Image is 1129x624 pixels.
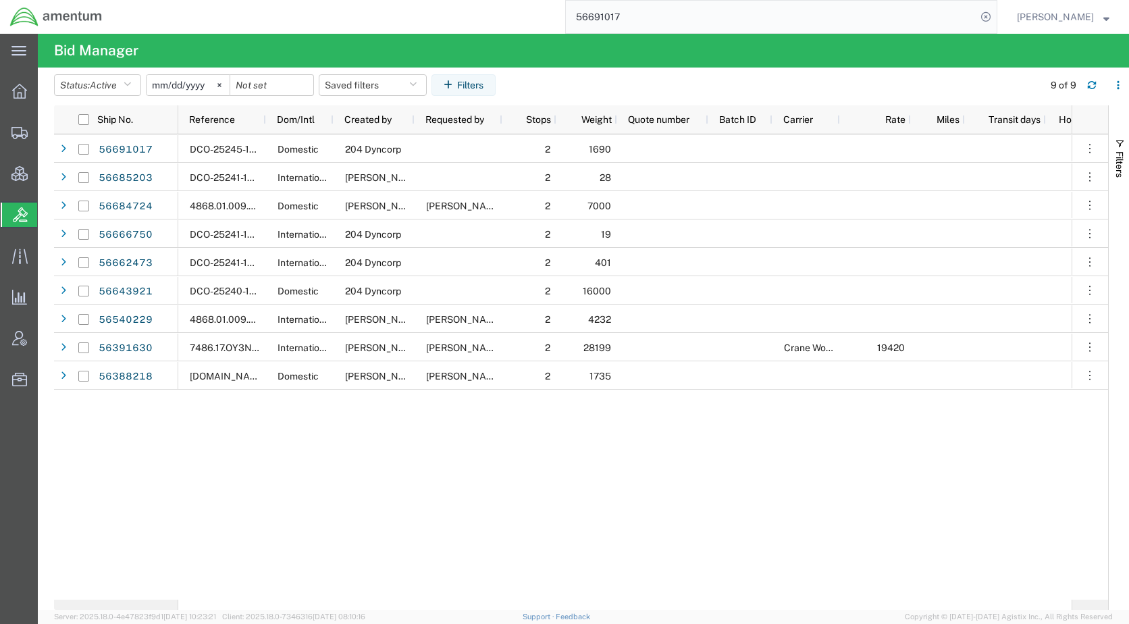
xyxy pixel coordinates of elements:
[425,114,484,125] span: Requested by
[278,342,333,353] span: International
[345,286,401,296] span: 204 Dyncorp
[556,613,590,621] a: Feedback
[147,75,230,95] input: Not set
[278,257,333,268] span: International
[190,229,277,240] span: DCO-25241-167588
[313,613,365,621] span: [DATE] 08:10:16
[190,342,342,353] span: 7486.17.OY3NON.FINONRE.F4538
[628,114,689,125] span: Quote number
[905,611,1113,623] span: Copyright © [DATE]-[DATE] Agistix Inc., All Rights Reserved
[98,167,153,189] a: 56685203
[278,286,319,296] span: Domestic
[98,139,153,161] a: 56691017
[98,224,153,246] a: 56666750
[513,114,551,125] span: Stops
[589,371,611,382] span: 1735
[189,114,235,125] span: Reference
[190,257,276,268] span: DCO-25241-167582
[719,114,756,125] span: Batch ID
[345,229,401,240] span: 204 Dyncorp
[345,371,422,382] span: Cristina Shepherd
[922,114,960,125] span: Miles
[545,314,550,325] span: 2
[567,114,612,125] span: Weight
[190,371,267,382] span: 3566.07.0152.CUAS.CUAS.5000.CF
[589,144,611,155] span: 1690
[583,342,611,353] span: 28199
[431,74,496,96] button: Filters
[851,114,905,125] span: Rate
[190,286,277,296] span: DCO-25240-167518
[877,342,905,353] span: 19420
[98,338,153,359] a: 56391630
[545,286,550,296] span: 2
[783,114,813,125] span: Carrier
[98,196,153,217] a: 56684724
[1051,78,1076,93] div: 9 of 9
[1017,9,1094,24] span: Kent Gilman
[190,144,277,155] span: DCO-25245-167651
[600,172,611,183] span: 28
[278,371,319,382] span: Domestic
[523,613,556,621] a: Support
[345,201,422,211] span: Kimberly Hayworth
[190,201,352,211] span: 4868.01.009.C.0007AA.EG.AMTODC
[545,201,550,211] span: 2
[345,314,422,325] span: Amenew Masho
[9,7,103,27] img: logo
[426,371,503,382] span: Cristina Shepherd
[98,281,153,303] a: 56643921
[278,172,333,183] span: International
[784,342,858,353] span: Crane Worldwide
[426,342,503,353] span: Samuel Roberts
[1059,114,1075,125] span: Hot
[595,257,611,268] span: 401
[344,114,392,125] span: Created by
[345,172,422,183] span: Jason Champagne
[222,613,365,621] span: Client: 2025.18.0-7346316
[545,371,550,382] span: 2
[587,201,611,211] span: 7000
[163,613,216,621] span: [DATE] 10:23:21
[319,74,427,96] button: Saved filters
[278,201,319,211] span: Domestic
[277,114,315,125] span: Dom/Intl
[545,257,550,268] span: 2
[545,172,550,183] span: 2
[230,75,313,95] input: Not set
[54,74,141,96] button: Status:Active
[54,613,216,621] span: Server: 2025.18.0-4e47823f9d1
[97,114,133,125] span: Ship No.
[345,342,422,353] span: Jason Champagne
[426,314,503,325] span: Amenew Masho
[278,229,333,240] span: International
[98,366,153,388] a: 56388218
[345,144,401,155] span: 204 Dyncorp
[545,144,550,155] span: 2
[588,314,611,325] span: 4232
[345,257,401,268] span: 204 Dyncorp
[278,314,333,325] span: International
[90,80,117,90] span: Active
[98,253,153,274] a: 56662473
[190,172,277,183] span: DCO-25241-167584
[583,286,611,296] span: 16000
[1114,151,1125,178] span: Filters
[54,34,138,68] h4: Bid Manager
[190,314,352,325] span: 4868.01.009.C.0007AA.EG.AMTODC
[98,309,153,331] a: 56540229
[545,342,550,353] span: 2
[976,114,1041,125] span: Transit days
[545,229,550,240] span: 2
[601,229,611,240] span: 19
[1016,9,1110,25] button: [PERSON_NAME]
[278,144,319,155] span: Domestic
[566,1,976,33] input: Search for shipment number, reference number
[426,201,503,211] span: Kimberly Hayworth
